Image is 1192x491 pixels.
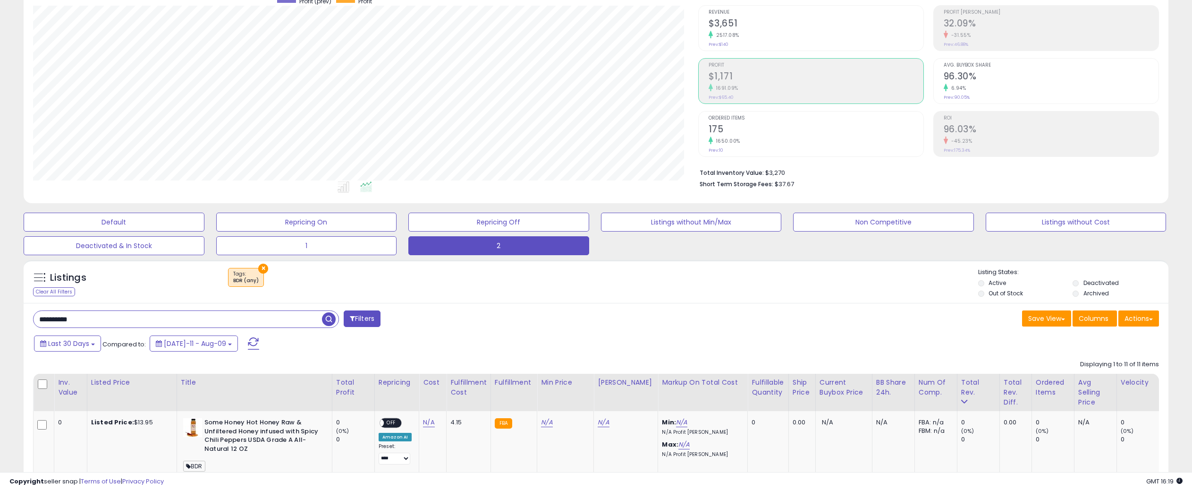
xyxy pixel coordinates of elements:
[793,378,812,397] div: Ship Price
[989,289,1023,297] label: Out of Stock
[9,477,164,486] div: seller snap | |
[919,427,950,435] div: FBM: n/a
[1022,310,1071,327] button: Save View
[709,63,923,68] span: Profit
[598,418,609,427] a: N/A
[1146,477,1183,486] span: 2025-09-9 16:19 GMT
[709,18,923,31] h2: $3,651
[709,10,923,15] span: Revenue
[91,378,173,388] div: Listed Price
[709,95,734,100] small: Prev: $65.40
[700,166,1152,178] li: $3,270
[164,339,226,348] span: [DATE]-11 - Aug-09
[709,124,923,137] h2: 175
[336,378,371,397] div: Total Profit
[48,339,89,348] span: Last 30 Days
[1073,310,1117,327] button: Columns
[944,124,1158,137] h2: 96.03%
[1121,378,1155,388] div: Velocity
[1121,418,1159,427] div: 0
[709,42,728,47] small: Prev: $140
[876,378,911,397] div: BB Share 24h.
[601,213,782,232] button: Listings without Min/Max
[961,418,999,427] div: 0
[775,180,794,189] span: $37.67
[183,418,202,437] img: 31esIVH0XXL._SL40_.jpg
[700,169,764,177] b: Total Inventory Value:
[423,418,434,427] a: N/A
[541,378,590,388] div: Min Price
[713,85,738,92] small: 1691.09%
[944,63,1158,68] span: Avg. Buybox Share
[709,147,723,153] small: Prev: 10
[662,418,676,427] b: Min:
[58,418,80,427] div: 0
[336,435,374,444] div: 0
[9,477,44,486] strong: Copyright
[541,418,552,427] a: N/A
[944,10,1158,15] span: Profit [PERSON_NAME]
[1036,418,1074,427] div: 0
[793,418,808,427] div: 0.00
[81,477,121,486] a: Terms of Use
[233,277,259,284] div: BDR (any)
[181,378,328,388] div: Title
[1080,360,1159,369] div: Displaying 1 to 11 of 11 items
[598,378,654,388] div: [PERSON_NAME]
[658,374,748,411] th: The percentage added to the cost of goods (COGS) that forms the calculator for Min & Max prices.
[495,418,512,429] small: FBA
[752,378,784,397] div: Fulfillable Quantity
[662,378,744,388] div: Markup on Total Cost
[876,418,907,427] div: N/A
[978,268,1168,277] p: Listing States:
[919,418,950,427] div: FBA: n/a
[183,461,205,472] span: BDR
[216,213,397,232] button: Repricing On
[1078,418,1109,427] div: N/A
[752,418,781,427] div: 0
[948,32,971,39] small: -31.55%
[258,264,268,274] button: ×
[1083,289,1109,297] label: Archived
[122,477,164,486] a: Privacy Policy
[944,147,970,153] small: Prev: 175.34%
[1083,279,1119,287] label: Deactivated
[944,71,1158,84] h2: 96.30%
[1036,378,1070,397] div: Ordered Items
[1118,310,1159,327] button: Actions
[379,378,415,388] div: Repricing
[344,310,380,327] button: Filters
[1121,435,1159,444] div: 0
[961,427,974,435] small: (0%)
[379,433,412,441] div: Amazon AI
[919,378,953,397] div: Num of Comp.
[379,443,412,464] div: Preset:
[336,427,349,435] small: (0%)
[662,429,740,436] p: N/A Profit [PERSON_NAME]
[713,138,740,145] small: 1650.00%
[495,378,533,388] div: Fulfillment
[450,378,487,397] div: Fulfillment Cost
[384,419,399,427] span: OFF
[948,138,972,145] small: -45.23%
[408,213,589,232] button: Repricing Off
[204,418,319,456] b: Some Honey Hot Honey Raw & Unfiltered Honey infused with Spicy Chili Peppers USDA Grade A All-Nat...
[1036,427,1049,435] small: (0%)
[662,440,678,449] b: Max:
[961,435,999,444] div: 0
[944,95,970,100] small: Prev: 90.05%
[662,451,740,458] p: N/A Profit [PERSON_NAME]
[450,418,483,427] div: 4.15
[1036,435,1074,444] div: 0
[233,270,259,284] span: Tags :
[91,418,134,427] b: Listed Price:
[150,336,238,352] button: [DATE]-11 - Aug-09
[989,279,1006,287] label: Active
[91,418,169,427] div: $13.95
[1121,427,1134,435] small: (0%)
[709,116,923,121] span: Ordered Items
[1004,418,1024,427] div: 0.00
[24,213,204,232] button: Default
[944,18,1158,31] h2: 32.09%
[713,32,739,39] small: 2517.08%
